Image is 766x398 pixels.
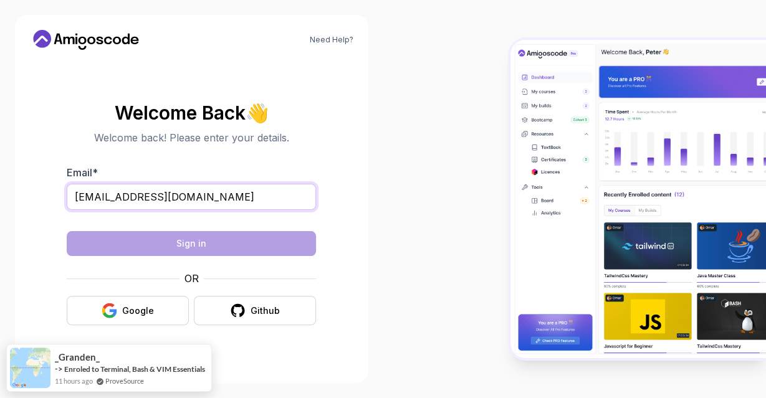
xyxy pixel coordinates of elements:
div: Google [122,305,154,317]
span: 11 hours ago [55,376,93,386]
div: Github [251,305,280,317]
p: OR [184,271,199,286]
label: Email * [67,166,98,179]
a: Need Help? [310,35,353,45]
p: Welcome back! Please enter your details. [67,130,316,145]
img: Amigoscode Dashboard [510,40,766,358]
input: Enter your email [67,184,316,210]
button: Google [67,296,189,325]
button: Sign in [67,231,316,256]
a: Home link [30,30,142,50]
div: Sign in [176,237,206,250]
button: Github [194,296,316,325]
a: ProveSource [105,376,144,386]
img: provesource social proof notification image [10,348,50,388]
a: Enroled to Terminal, Bash & VIM Essentials [64,364,205,374]
h2: Welcome Back [67,103,316,123]
span: _Granden_ [55,352,100,362]
span: 👋 [246,103,269,123]
span: -> [55,364,63,374]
